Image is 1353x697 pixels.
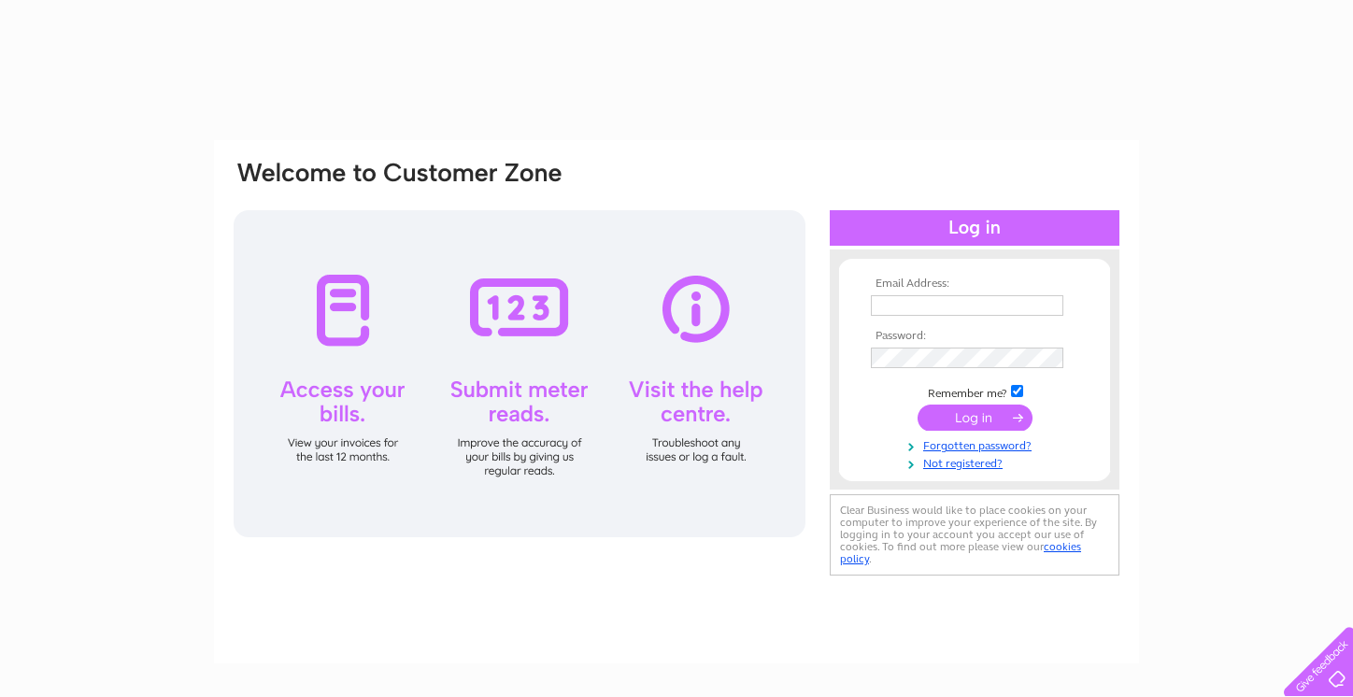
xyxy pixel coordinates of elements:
[871,435,1083,453] a: Forgotten password?
[830,494,1119,576] div: Clear Business would like to place cookies on your computer to improve your experience of the sit...
[840,540,1081,565] a: cookies policy
[871,453,1083,471] a: Not registered?
[866,330,1083,343] th: Password:
[866,277,1083,291] th: Email Address:
[918,405,1033,431] input: Submit
[866,382,1083,401] td: Remember me?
